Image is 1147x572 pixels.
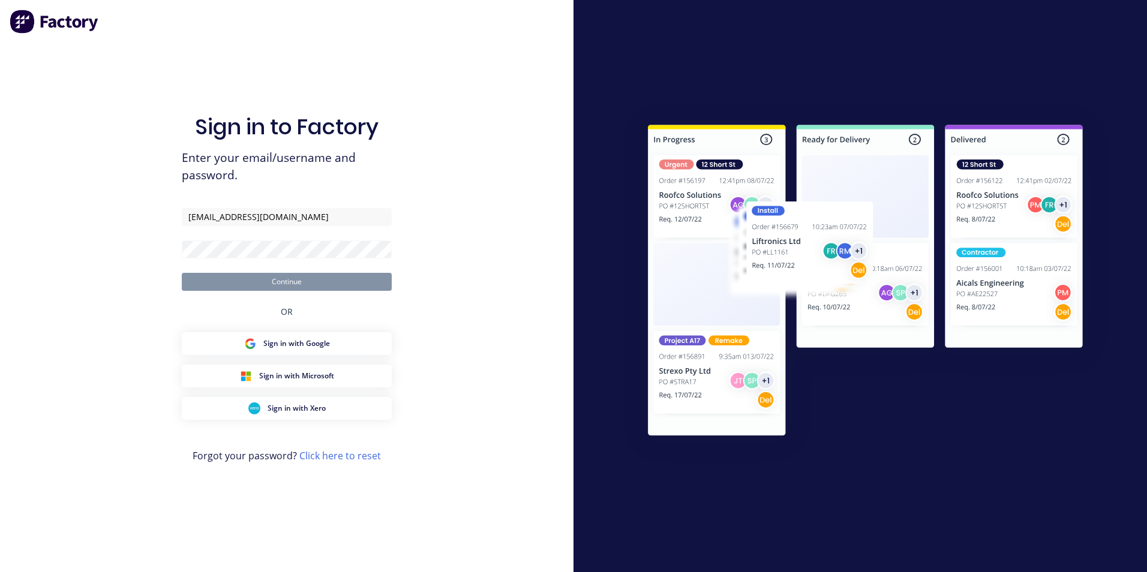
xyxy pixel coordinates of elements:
img: Microsoft Sign in [240,370,252,382]
a: Click here to reset [299,449,381,462]
div: OR [281,291,293,332]
button: Xero Sign inSign in with Xero [182,397,392,420]
span: Sign in with Xero [268,403,326,414]
input: Email/Username [182,208,392,226]
h1: Sign in to Factory [195,114,379,140]
button: Continue [182,273,392,291]
span: Forgot your password? [193,448,381,463]
img: Sign in [621,101,1109,464]
button: Google Sign inSign in with Google [182,332,392,355]
span: Sign in with Microsoft [259,371,334,381]
img: Factory [10,10,100,34]
button: Microsoft Sign inSign in with Microsoft [182,365,392,387]
span: Sign in with Google [263,338,330,349]
img: Google Sign in [244,338,256,350]
img: Xero Sign in [248,402,260,414]
span: Enter your email/username and password. [182,149,392,184]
